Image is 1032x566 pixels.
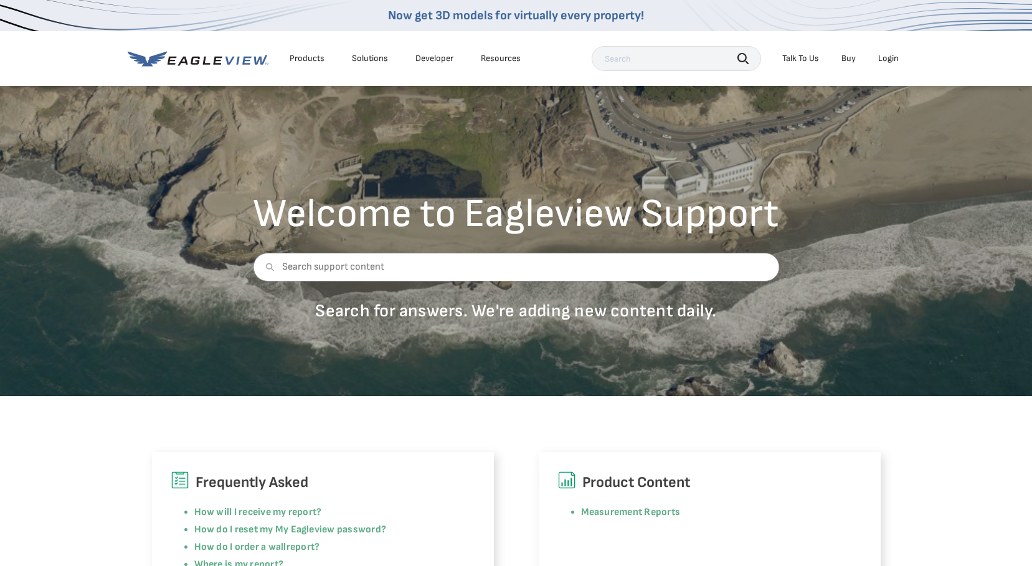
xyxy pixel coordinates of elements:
div: Login [878,53,899,64]
div: Resources [481,53,521,64]
a: Measurement Reports [581,506,681,518]
a: Buy [841,53,856,64]
input: Search support content [253,253,779,281]
input: Search [592,46,761,71]
h6: Product Content [557,471,862,494]
div: Solutions [352,53,388,64]
a: How will I receive my report? [194,506,322,518]
a: report [286,541,315,553]
a: Now get 3D models for virtually every property! [388,8,644,23]
a: How do I reset my My Eagleview password? [194,524,387,535]
a: How do I order a wall [194,541,286,553]
a: Developer [415,53,453,64]
h2: Welcome to Eagleview Support [253,194,779,234]
div: Talk To Us [782,53,819,64]
div: Products [290,53,324,64]
h6: Frequently Asked [171,471,475,494]
a: ? [315,541,320,553]
p: Search for answers. We're adding new content daily. [253,300,779,322]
